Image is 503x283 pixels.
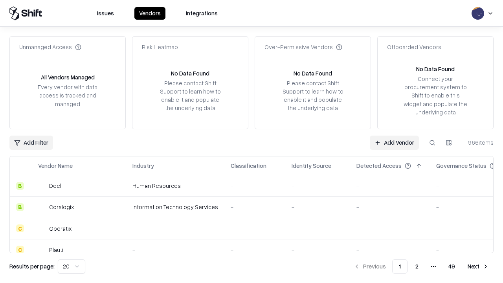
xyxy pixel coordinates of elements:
[442,259,461,274] button: 49
[16,224,24,232] div: C
[231,246,279,254] div: -
[416,65,455,73] div: No Data Found
[9,262,55,270] p: Results per page:
[181,7,222,20] button: Integrations
[142,43,178,51] div: Risk Heatmap
[387,43,441,51] div: Offboarded Vendors
[264,43,342,51] div: Over-Permissive Vendors
[41,73,95,81] div: All Vendors Managed
[409,259,425,274] button: 2
[134,7,165,20] button: Vendors
[356,162,402,170] div: Detected Access
[16,203,24,211] div: B
[38,203,46,211] img: Coralogix
[294,69,332,77] div: No Data Found
[436,162,486,170] div: Governance Status
[403,75,468,116] div: Connect your procurement system to Shift to enable this widget and populate the underlying data
[35,83,100,108] div: Every vendor with data access is tracked and managed
[9,136,53,150] button: Add Filter
[16,182,24,190] div: B
[38,182,46,190] img: Deel
[132,182,218,190] div: Human Resources
[356,182,424,190] div: -
[462,138,494,147] div: 966 items
[38,224,46,232] img: Operatix
[292,224,344,233] div: -
[349,259,494,274] nav: pagination
[392,259,408,274] button: 1
[292,203,344,211] div: -
[132,246,218,254] div: -
[370,136,419,150] a: Add Vendor
[356,224,424,233] div: -
[132,224,218,233] div: -
[292,246,344,254] div: -
[16,246,24,254] div: C
[171,69,209,77] div: No Data Found
[92,7,119,20] button: Issues
[132,162,154,170] div: Industry
[356,246,424,254] div: -
[158,79,223,112] div: Please contact Shift Support to learn how to enable it and populate the underlying data
[49,182,61,190] div: Deel
[19,43,81,51] div: Unmanaged Access
[132,203,218,211] div: Information Technology Services
[231,182,279,190] div: -
[292,162,331,170] div: Identity Source
[356,203,424,211] div: -
[463,259,494,274] button: Next
[231,224,279,233] div: -
[49,224,72,233] div: Operatix
[38,162,73,170] div: Vendor Name
[231,162,266,170] div: Classification
[38,246,46,254] img: Plauti
[231,203,279,211] div: -
[49,246,63,254] div: Plauti
[49,203,74,211] div: Coralogix
[280,79,345,112] div: Please contact Shift Support to learn how to enable it and populate the underlying data
[292,182,344,190] div: -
